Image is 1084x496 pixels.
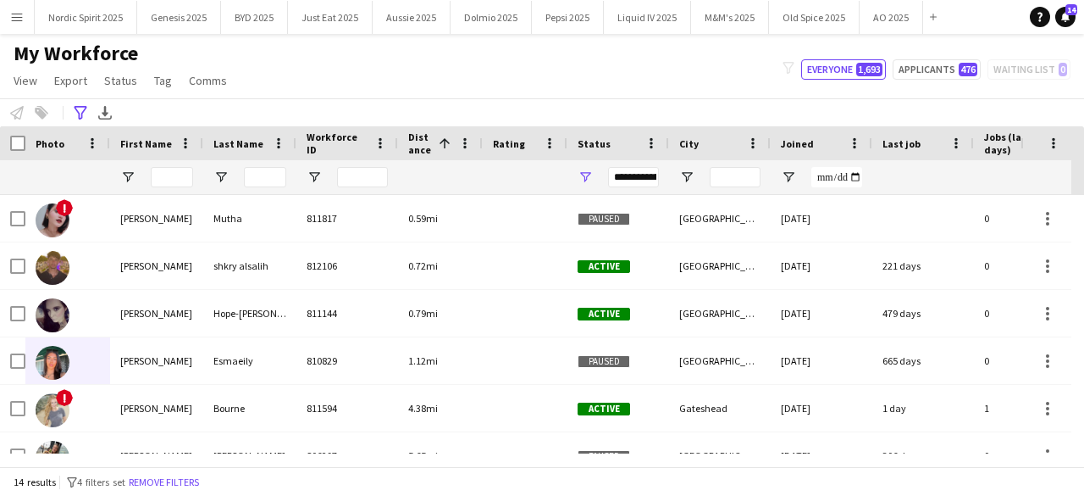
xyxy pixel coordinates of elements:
[781,170,796,185] button: Open Filter Menu
[120,137,172,150] span: First Name
[578,308,630,320] span: Active
[893,59,981,80] button: Applicants476
[578,260,630,273] span: Active
[578,450,630,463] span: Paused
[769,1,860,34] button: Old Spice 2025
[604,1,691,34] button: Liquid IV 2025
[244,167,286,187] input: Last Name Filter Input
[974,195,1084,242] div: 0
[14,41,138,66] span: My Workforce
[856,63,882,76] span: 1,693
[669,195,771,242] div: [GEOGRAPHIC_DATA]
[679,137,699,150] span: City
[56,199,73,216] span: !
[669,337,771,384] div: [GEOGRAPHIC_DATA]
[203,337,296,384] div: Esmaeily
[47,70,94,92] a: Export
[296,195,398,242] div: 811817
[337,167,388,187] input: Workforce ID Filter Input
[203,195,296,242] div: Mutha
[296,337,398,384] div: 810829
[296,290,398,337] div: 811144
[36,251,69,285] img: Abdullah shkry alsalih
[36,441,69,475] img: Danielle Watts
[532,1,604,34] button: Pepsi 2025
[77,476,125,488] span: 4 filters set
[36,203,69,237] img: Revti Mutha
[974,242,1084,289] div: 0
[296,242,398,289] div: 812106
[221,1,288,34] button: BYD 2025
[669,290,771,337] div: [GEOGRAPHIC_DATA]
[151,167,193,187] input: First Name Filter Input
[213,170,229,185] button: Open Filter Menu
[147,70,179,92] a: Tag
[872,432,974,479] div: 306 days
[408,212,438,225] span: 0.59mi
[771,290,872,337] div: [DATE]
[801,59,886,80] button: Everyone1,693
[771,432,872,479] div: [DATE]
[36,298,69,332] img: Holly Hope-Hume
[771,195,872,242] div: [DATE]
[307,170,322,185] button: Open Filter Menu
[408,402,438,415] span: 4.38mi
[56,389,73,406] span: !
[1055,7,1076,27] a: 14
[578,137,611,150] span: Status
[137,1,221,34] button: Genesis 2025
[408,449,438,462] span: 5.65mi
[408,307,438,320] span: 0.79mi
[872,290,974,337] div: 479 days
[984,131,1054,156] span: Jobs (last 90 days)
[125,473,202,492] button: Remove filters
[213,137,263,150] span: Last Name
[296,385,398,432] div: 811594
[451,1,532,34] button: Dolmio 2025
[669,432,771,479] div: [GEOGRAPHIC_DATA]
[36,137,64,150] span: Photo
[307,131,368,156] span: Workforce ID
[578,355,630,368] span: Paused
[974,385,1084,432] div: 1
[203,290,296,337] div: Hope-[PERSON_NAME]
[154,73,172,88] span: Tag
[872,385,974,432] div: 1 day
[578,403,630,415] span: Active
[771,337,872,384] div: [DATE]
[771,385,872,432] div: [DATE]
[104,73,137,88] span: Status
[288,1,373,34] button: Just Eat 2025
[36,393,69,427] img: Georgie Bourne
[54,73,87,88] span: Export
[781,137,814,150] span: Joined
[669,242,771,289] div: [GEOGRAPHIC_DATA]
[408,259,438,272] span: 0.72mi
[669,385,771,432] div: Gateshead
[872,337,974,384] div: 665 days
[296,432,398,479] div: 806297
[203,385,296,432] div: Bourne
[860,1,923,34] button: AO 2025
[97,70,144,92] a: Status
[203,432,296,479] div: [PERSON_NAME]
[203,242,296,289] div: shkry alsalih
[35,1,137,34] button: Nordic Spirit 2025
[811,167,862,187] input: Joined Filter Input
[882,137,921,150] span: Last job
[974,432,1084,479] div: 0
[1065,4,1077,15] span: 14
[110,432,203,479] div: [PERSON_NAME]
[110,385,203,432] div: [PERSON_NAME]
[691,1,769,34] button: M&M's 2025
[14,73,37,88] span: View
[110,242,203,289] div: [PERSON_NAME]
[872,242,974,289] div: 221 days
[182,70,234,92] a: Comms
[189,73,227,88] span: Comms
[110,337,203,384] div: [PERSON_NAME]
[95,103,115,123] app-action-btn: Export XLSX
[493,137,525,150] span: Rating
[578,213,630,226] span: Paused
[959,63,977,76] span: 476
